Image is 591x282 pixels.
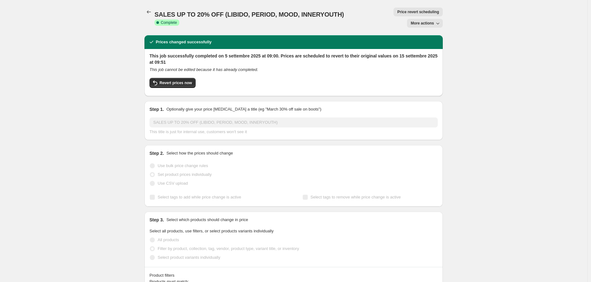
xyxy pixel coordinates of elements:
h2: Prices changed successfully [156,39,212,45]
span: Select tags to remove while price change is active [311,195,401,199]
p: Select how the prices should change [166,150,233,156]
h2: This job successfully completed on 5 settembre 2025 at 09:00. Prices are scheduled to revert to t... [149,53,438,65]
h2: Step 3. [149,217,164,223]
button: Revert prices now [149,78,196,88]
div: Product filters [149,272,438,279]
span: This title is just for internal use, customers won't see it [149,129,247,134]
span: More actions [411,21,434,26]
span: All products [158,237,179,242]
p: Optionally give your price [MEDICAL_DATA] a title (eg "March 30% off sale on boots") [166,106,321,112]
h2: Step 2. [149,150,164,156]
span: SALES UP TO 20% OFF (LIBIDO, PERIOD, MOOD, INNERYOUTH) [155,11,344,18]
span: Select tags to add while price change is active [158,195,241,199]
span: Select product variants individually [158,255,220,260]
button: Price change jobs [144,8,153,16]
button: More actions [407,19,443,28]
h2: Step 1. [149,106,164,112]
span: Select all products, use filters, or select products variants individually [149,229,274,233]
i: This job cannot be edited because it has already completed. [149,67,258,72]
button: Price revert scheduling [393,8,443,16]
span: Use CSV upload [158,181,188,186]
input: 30% off holiday sale [149,117,438,127]
span: Revert prices now [160,80,192,85]
span: Price revert scheduling [397,9,439,14]
span: Complete [161,20,177,25]
p: Select which products should change in price [166,217,248,223]
span: Set product prices individually [158,172,212,177]
span: Use bulk price change rules [158,163,208,168]
span: Filter by product, collection, tag, vendor, product type, variant title, or inventory [158,246,299,251]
